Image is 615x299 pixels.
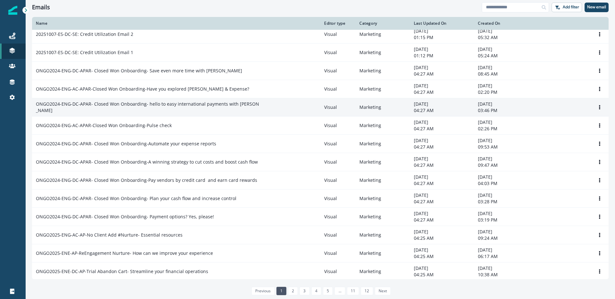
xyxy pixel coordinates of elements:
[36,101,260,114] p: ONGO2024-ENG-DC-APAR- Closed Won Onboarding- hello to easy international payments with [PERSON_NAME]
[594,267,605,276] button: Options
[414,162,470,168] p: 04:27 AM
[414,64,470,71] p: [DATE]
[478,253,534,260] p: 06:17 AM
[375,287,391,295] a: Next page
[32,80,609,98] a: ONGO2024-ENG-AC-APAR-Closed Won Onboarding-Have you explored [PERSON_NAME] & Expense?VisualMarket...
[320,189,356,207] td: Visual
[414,235,470,241] p: 04:25 AM
[356,153,410,171] td: Marketing
[478,156,534,162] p: [DATE]
[36,31,133,37] p: 20251007-ES-DC-SE: Credit Utilization Email 2
[478,125,534,132] p: 02:26 PM
[478,265,534,271] p: [DATE]
[36,268,208,275] p: ONGO2025-ENE-DC-AP-Trial Abandon Cart- Streamline your financial operations
[32,116,609,134] a: ONGO2024-ENG-AC-APAR-Closed Won Onboarding-Pulse checkVisualMarketing[DATE]04:27 AM[DATE]02:26 PM...
[478,21,534,26] div: Created On
[478,46,534,53] p: [DATE]
[32,226,609,244] a: ONGO2025-ENG-AC-AP-No Client Add #Nurture- Essential resourcesVisualMarketing[DATE]04:25 AM[DATE]...
[478,34,534,41] p: 05:32 AM
[478,64,534,71] p: [DATE]
[478,229,534,235] p: [DATE]
[8,6,17,15] img: Inflection
[36,49,133,56] p: 20251007-ES-DC-SE: Credit Utilization Email 1
[359,21,406,26] div: Category
[414,265,470,271] p: [DATE]
[356,171,410,189] td: Marketing
[414,28,470,34] p: [DATE]
[288,287,298,295] a: Page 2
[478,137,534,144] p: [DATE]
[32,4,50,11] h1: Emails
[414,271,470,278] p: 04:25 AM
[32,43,609,61] a: 20251007-ES-DC-SE: Credit Utilization Email 1VisualMarketing[DATE]01:12 PM[DATE]05:24 AMOptions
[594,48,605,57] button: Options
[36,250,213,256] p: ONGO2025-ENE-AP-ReEngagement Nurture- How can we improve your experience
[414,34,470,41] p: 01:15 PM
[356,262,410,280] td: Marketing
[32,244,609,262] a: ONGO2025-ENE-AP-ReEngagement Nurture- How can we improve your experienceVisualMarketing[DATE]04:2...
[356,207,410,226] td: Marketing
[361,287,373,295] a: Page 12
[36,122,172,129] p: ONGO2024-ENG-AC-APAR-Closed Won Onboarding-Pulse check
[414,247,470,253] p: [DATE]
[594,248,605,258] button: Options
[414,217,470,223] p: 04:27 AM
[36,141,216,147] p: ONGO2024-ENG-DC-APAR- Closed Won Onboarding-Automate your expense reports
[594,84,605,94] button: Options
[320,25,356,43] td: Visual
[320,244,356,262] td: Visual
[594,102,605,112] button: Options
[32,262,609,280] a: ONGO2025-ENE-DC-AP-Trial Abandon Cart- Streamline your financial operationsVisualMarketing[DATE]0...
[36,21,316,26] div: Name
[478,107,534,114] p: 03:46 PM
[594,66,605,76] button: Options
[478,210,534,217] p: [DATE]
[320,43,356,61] td: Visual
[478,71,534,77] p: 08:45 AM
[36,159,258,165] p: ONGO2024-ENG-DC-APAR- Closed Won Onboarding-A winning strategy to cut costs and boost cash flow
[414,107,470,114] p: 04:27 AM
[478,174,534,180] p: [DATE]
[587,5,606,9] p: New email
[414,180,470,187] p: 04:27 AM
[299,287,309,295] a: Page 3
[414,119,470,125] p: [DATE]
[347,287,359,295] a: Page 11
[478,119,534,125] p: [DATE]
[594,157,605,167] button: Options
[478,180,534,187] p: 04:03 PM
[356,244,410,262] td: Marketing
[32,134,609,153] a: ONGO2024-ENG-DC-APAR- Closed Won Onboarding-Automate your expense reportsVisualMarketing[DATE]04:...
[478,144,534,150] p: 09:53 AM
[32,171,609,189] a: ONGO2024-ENG-DC-APAR- Closed Won Onboarding-Pay vendors by credit card and earn card rewardsVisua...
[320,171,356,189] td: Visual
[594,212,605,222] button: Options
[320,80,356,98] td: Visual
[414,144,470,150] p: 04:27 AM
[478,271,534,278] p: 10:38 AM
[250,287,391,295] ul: Pagination
[320,61,356,80] td: Visual
[414,198,470,205] p: 04:27 AM
[414,210,470,217] p: [DATE]
[36,195,236,202] p: ONGO2024-ENG-DC-APAR- Closed Won Onboarding- Plan your cash flow and increase control
[594,194,605,203] button: Options
[356,226,410,244] td: Marketing
[356,189,410,207] td: Marketing
[414,83,470,89] p: [DATE]
[478,53,534,59] p: 05:24 AM
[478,198,534,205] p: 03:28 PM
[563,5,579,9] p: Add filter
[594,139,605,149] button: Options
[478,28,534,34] p: [DATE]
[36,232,183,238] p: ONGO2025-ENG-AC-AP-No Client Add #Nurture- Essential resources
[32,189,609,207] a: ONGO2024-ENG-DC-APAR- Closed Won Onboarding- Plan your cash flow and increase controlVisualMarket...
[32,153,609,171] a: ONGO2024-ENG-DC-APAR- Closed Won Onboarding-A winning strategy to cut costs and boost cash flowVi...
[414,53,470,59] p: 01:12 PM
[414,89,470,95] p: 04:27 AM
[36,177,257,183] p: ONGO2024-ENG-DC-APAR- Closed Won Onboarding-Pay vendors by credit card and earn card rewards
[32,98,609,116] a: ONGO2024-ENG-DC-APAR- Closed Won Onboarding- hello to easy international payments with [PERSON_NA...
[324,21,352,26] div: Editor type
[356,98,410,116] td: Marketing
[36,68,242,74] p: ONGO2024-ENG-DC-APAR- Closed Won Onboarding- Save even more time with [PERSON_NAME]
